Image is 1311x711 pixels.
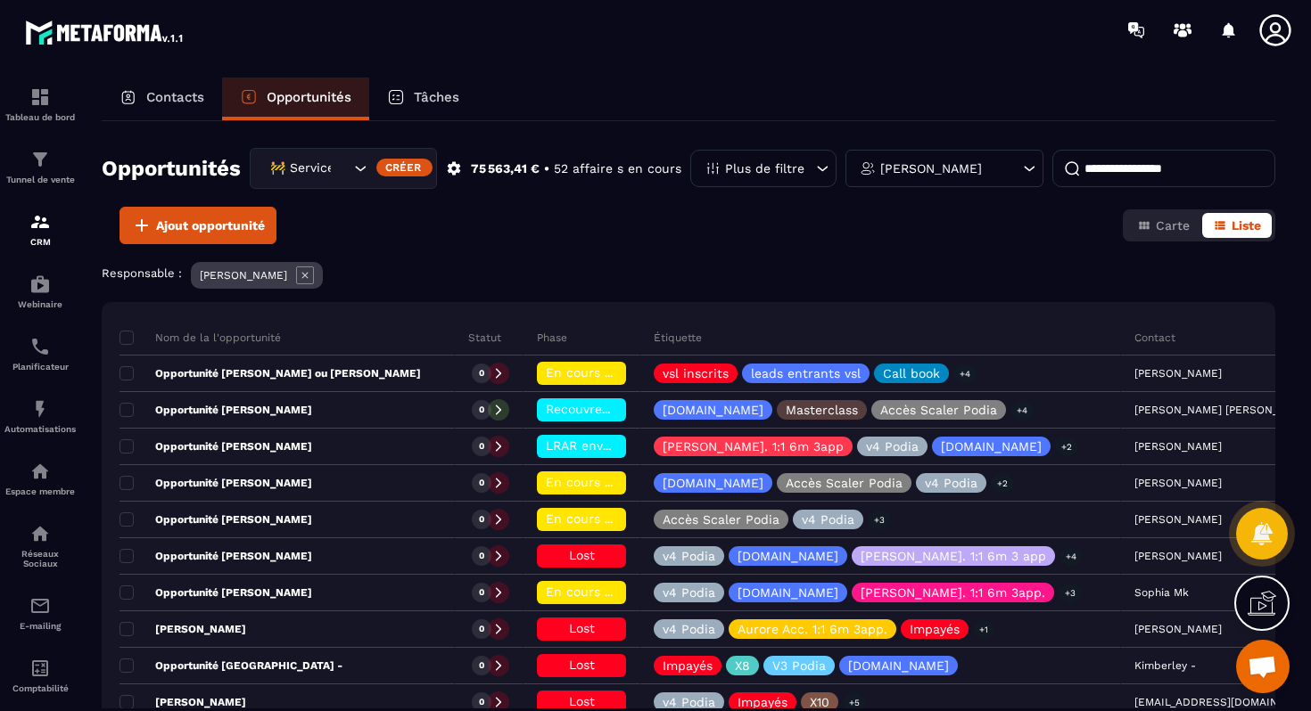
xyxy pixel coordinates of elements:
[4,424,76,434] p: Automatisations
[479,404,484,416] p: 0
[663,477,763,489] p: [DOMAIN_NAME]
[973,620,994,639] p: +1
[546,511,708,526] span: En cours de régularisation
[735,659,750,672] p: X8
[1232,218,1261,233] span: Liste
[479,367,484,380] p: 0
[544,160,549,177] p: •
[738,623,887,635] p: Aurore Acc. 1:1 6m 3app.
[772,659,826,672] p: V3 Podia
[786,477,903,489] p: Accès Scaler Podia
[546,438,631,453] span: LRAR envoyée
[1126,213,1200,238] button: Carte
[146,89,204,105] p: Contacts
[468,331,501,345] p: Statut
[725,162,804,175] p: Plus de filtre
[663,586,715,599] p: v4 Podia
[222,78,369,120] a: Opportunités
[29,86,51,108] img: formation
[953,364,977,383] p: +4
[120,207,276,244] button: Ajout opportunité
[569,548,595,562] span: Lost
[991,474,1014,493] p: +2
[29,658,51,679] img: accountant
[1236,640,1290,693] a: Ouvrir le chat
[29,149,51,170] img: formation
[4,260,76,323] a: automationsautomationsWebinaire
[4,486,76,496] p: Espace membre
[25,16,186,48] img: logo
[332,159,350,178] input: Search for option
[738,586,838,599] p: [DOMAIN_NAME]
[479,550,484,562] p: 0
[479,440,484,453] p: 0
[156,217,265,234] span: Ajout opportunité
[546,402,634,416] span: Recouvrement
[4,198,76,260] a: formationformationCRM
[786,404,858,416] p: Masterclass
[102,151,241,186] h2: Opportunités
[654,331,702,345] p: Étiquette
[4,73,76,135] a: formationformationTableau de bord
[266,159,332,178] span: 🚧 Service Client
[4,549,76,568] p: Réseaux Sociaux
[120,476,312,490] p: Opportunité [PERSON_NAME]
[810,696,829,708] p: X10
[4,175,76,184] p: Tunnel de vente
[29,398,51,420] img: automations
[29,211,51,233] img: formation
[479,586,484,599] p: 0
[479,696,484,708] p: 0
[102,78,222,120] a: Contacts
[29,461,51,482] img: automations
[120,585,312,600] p: Opportunité [PERSON_NAME]
[868,511,891,529] p: +3
[376,159,433,176] div: Créer
[1010,401,1034,420] p: +4
[414,89,459,105] p: Tâches
[4,135,76,198] a: formationformationTunnel de vente
[663,696,715,708] p: v4 Podia
[4,385,76,447] a: automationsautomationsAutomatisations
[880,404,997,416] p: Accès Scaler Podia
[941,440,1042,453] p: [DOMAIN_NAME]
[663,404,763,416] p: [DOMAIN_NAME]
[479,513,484,526] p: 0
[663,367,729,380] p: vsl inscrits
[471,160,540,177] p: 75 563,41 €
[4,510,76,582] a: social-networksocial-networkRéseaux Sociaux
[1060,547,1083,566] p: +4
[861,550,1046,562] p: [PERSON_NAME]. 1:1 6m 3 app
[4,112,76,122] p: Tableau de bord
[1059,584,1082,602] p: +3
[120,439,312,454] p: Opportunité [PERSON_NAME]
[29,274,51,295] img: automations
[479,659,484,672] p: 0
[866,440,919,453] p: v4 Podia
[479,623,484,635] p: 0
[4,683,76,693] p: Comptabilité
[880,162,982,175] p: [PERSON_NAME]
[250,148,437,189] div: Search for option
[546,475,708,489] span: En cours de régularisation
[1055,437,1078,456] p: +2
[29,336,51,357] img: scheduler
[1134,331,1175,345] p: Contact
[663,440,844,453] p: [PERSON_NAME]. 1:1 6m 3app
[4,362,76,372] p: Planificateur
[569,621,595,635] span: Lost
[569,658,595,672] span: Lost
[883,367,940,380] p: Call book
[479,477,484,489] p: 0
[102,266,182,280] p: Responsable :
[4,582,76,644] a: emailemailE-mailing
[120,658,342,673] p: Opportunité [GEOGRAPHIC_DATA] -
[4,299,76,309] p: Webinaire
[29,523,51,544] img: social-network
[120,695,246,709] p: [PERSON_NAME]
[1156,218,1190,233] span: Carte
[120,331,281,345] p: Nom de la l'opportunité
[751,367,861,380] p: leads entrants vsl
[546,584,708,599] span: En cours de régularisation
[4,621,76,631] p: E-mailing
